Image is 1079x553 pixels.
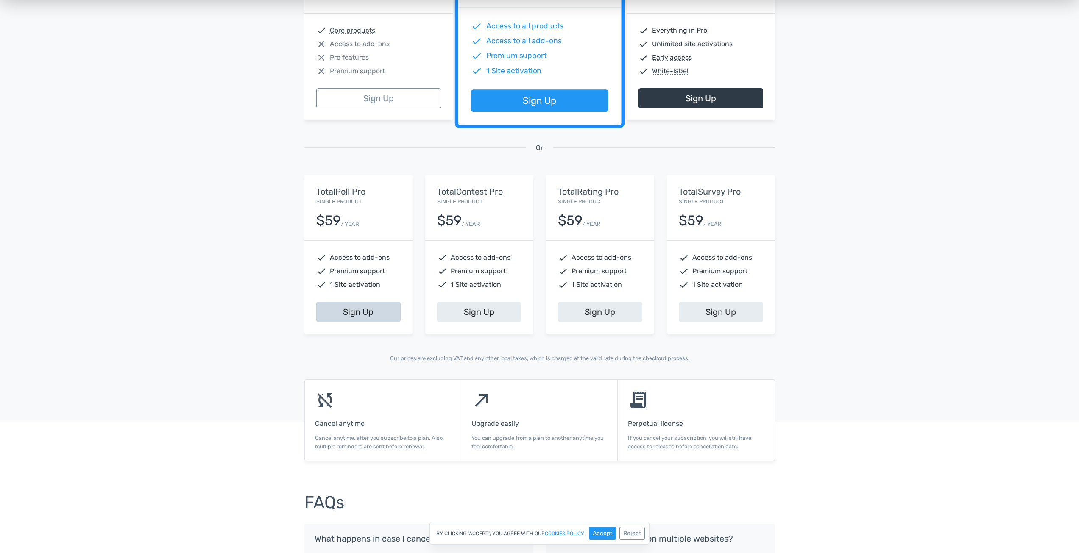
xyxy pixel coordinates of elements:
h6: Perpetual license [628,420,764,428]
span: Premium support [572,266,627,276]
button: Accept [589,527,616,540]
a: cookies policy [545,531,584,536]
span: check [558,266,568,276]
p: You can upgrade from a plan to another anytime you feel comfortable. [471,434,607,450]
span: Access to add-ons [330,39,390,49]
a: Sign Up [316,302,401,322]
span: check [638,39,649,49]
span: close [316,66,326,76]
span: check [471,65,482,76]
abbr: Core products [330,25,375,36]
span: check [638,25,649,36]
span: close [316,39,326,49]
span: Access to all add-ons [486,36,561,47]
span: sync_disabled [315,390,335,410]
span: check [471,50,482,61]
span: check [437,266,447,276]
small: Single Product [558,198,603,205]
a: Sign Up [316,88,441,108]
span: 1 Site activation [572,280,622,290]
a: Sign Up [558,302,642,322]
span: Premium support [330,266,385,276]
button: Reject [619,527,645,540]
p: Our prices are excluding VAT and any other local taxes, which is charged at the valid rate during... [304,354,775,362]
h5: TotalContest Pro [437,187,521,196]
span: check [316,25,326,36]
abbr: White-label [652,66,689,76]
span: Access to add-ons [451,253,510,263]
a: Sign Up [679,302,763,322]
span: check [638,66,649,76]
span: Pro features [330,53,369,63]
span: check [471,21,482,32]
small: / YEAR [462,220,480,228]
span: 1 Site activation [692,280,743,290]
div: By clicking "Accept", you agree with our . [429,522,650,545]
small: Single Product [316,198,362,205]
small: / YEAR [341,220,359,228]
span: check [679,280,689,290]
h6: Upgrade easily [471,420,607,428]
span: Access to all products [486,21,563,32]
h5: TotalPoll Pro [316,187,401,196]
h5: TotalRating Pro [558,187,642,196]
span: check [638,53,649,63]
span: close [316,53,326,63]
span: check [558,253,568,263]
span: check [679,266,689,276]
a: Sign Up [471,90,608,112]
div: $59 [316,213,341,228]
span: check [558,280,568,290]
span: Premium support [486,50,546,61]
h6: Cancel anytime [315,420,451,428]
span: check [471,36,482,47]
span: Premium support [692,266,747,276]
span: Access to add-ons [692,253,752,263]
div: $59 [558,213,583,228]
h1: FAQs [304,493,775,512]
span: check [316,253,326,263]
span: check [437,253,447,263]
span: check [316,280,326,290]
span: 1 Site activation [330,280,380,290]
abbr: Early access [652,53,692,63]
span: check [679,253,689,263]
small: / YEAR [703,220,721,228]
span: Premium support [330,66,385,76]
div: $59 [679,213,703,228]
p: If you cancel your subscription, you will still have access to releases before cancellation date. [628,434,764,450]
a: Sign Up [638,88,763,108]
h5: TotalSurvey Pro [679,187,763,196]
small: Single Product [679,198,724,205]
small: / YEAR [583,220,600,228]
span: receipt_long [628,390,648,410]
span: Everything in Pro [652,25,707,36]
span: north_east [471,390,492,410]
span: Access to add-ons [330,253,390,263]
small: Single Product [437,198,482,205]
span: 1 Site activation [451,280,501,290]
span: Or [536,143,543,153]
div: $59 [437,213,462,228]
p: Cancel anytime, after you subscribe to a plan. Also, multiple reminders are sent before renewal. [315,434,451,450]
span: check [437,280,447,290]
span: 1 Site activation [486,65,541,76]
span: Premium support [451,266,506,276]
a: Sign Up [437,302,521,322]
span: Unlimited site activations [652,39,733,49]
span: check [316,266,326,276]
span: Access to add-ons [572,253,631,263]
